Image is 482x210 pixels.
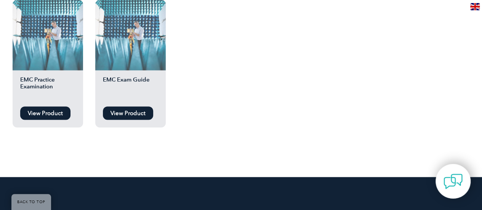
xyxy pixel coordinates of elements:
img: contact-chat.png [444,172,463,191]
a: View Product [20,107,70,120]
h2: EMC Exam Guide [95,76,166,103]
a: View Product [103,107,153,120]
a: BACK TO TOP [11,194,51,210]
img: en [470,3,480,10]
h2: EMC Practice Examination [13,76,83,103]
